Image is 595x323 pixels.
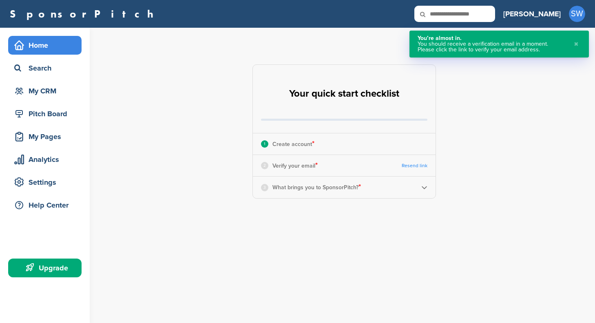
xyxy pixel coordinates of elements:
[261,162,268,169] div: 2
[8,173,82,192] a: Settings
[572,35,581,53] button: Close
[12,61,82,75] div: Search
[12,198,82,212] div: Help Center
[261,140,268,148] div: 1
[8,127,82,146] a: My Pages
[12,261,82,275] div: Upgrade
[289,85,399,103] h2: Your quick start checklist
[503,8,561,20] h3: [PERSON_NAME]
[10,9,159,19] a: SponsorPitch
[503,5,561,23] a: [PERSON_NAME]
[8,36,82,55] a: Home
[418,41,566,53] div: You should receive a verification email in a moment. Please click the link to verify your email a...
[12,175,82,190] div: Settings
[272,182,361,192] p: What brings you to SponsorPitch?
[261,184,268,191] div: 3
[12,152,82,167] div: Analytics
[8,59,82,77] a: Search
[8,196,82,215] a: Help Center
[12,106,82,121] div: Pitch Board
[8,150,82,169] a: Analytics
[12,129,82,144] div: My Pages
[272,160,318,171] p: Verify your email
[8,82,82,100] a: My CRM
[12,38,82,53] div: Home
[402,163,427,169] a: Resend link
[272,139,314,149] p: Create account
[8,104,82,123] a: Pitch Board
[569,6,585,22] span: SW
[8,259,82,277] a: Upgrade
[421,184,427,190] img: Checklist arrow 2
[418,35,566,41] div: You’re almost in.
[12,84,82,98] div: My CRM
